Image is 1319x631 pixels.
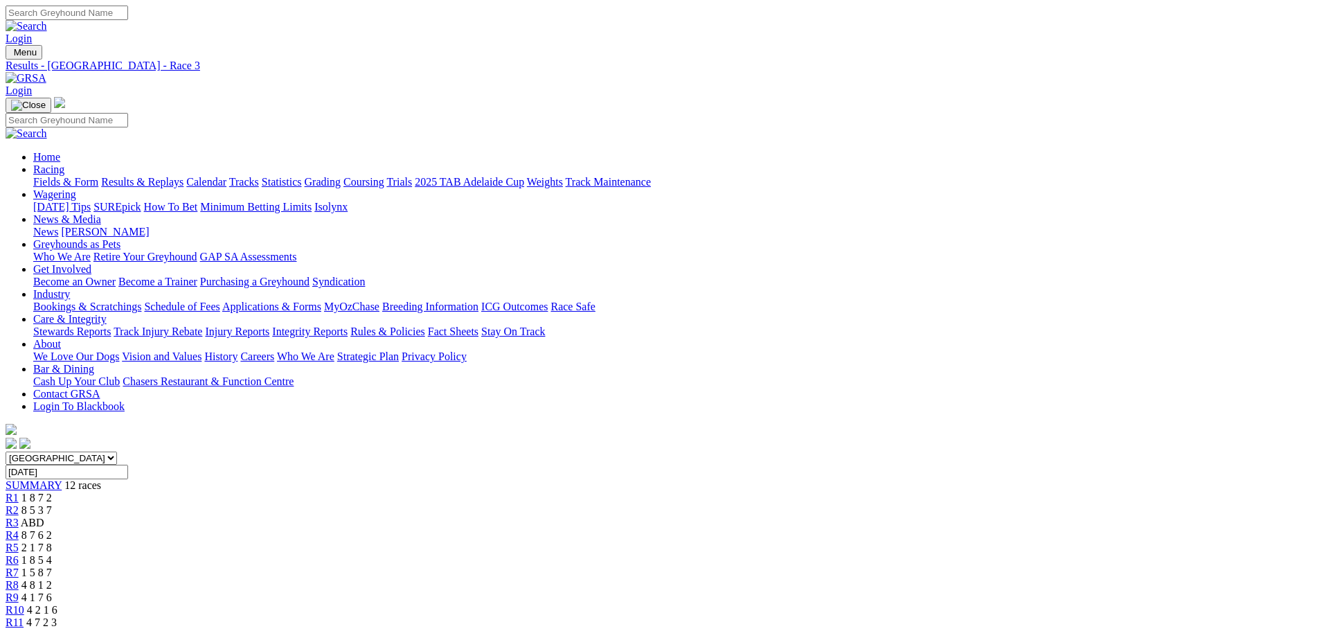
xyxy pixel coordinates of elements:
[6,98,51,113] button: Toggle navigation
[6,529,19,541] a: R4
[33,201,91,213] a: [DATE] Tips
[33,375,120,387] a: Cash Up Your Club
[6,113,128,127] input: Search
[6,45,42,60] button: Toggle navigation
[204,350,237,362] a: History
[33,350,1313,363] div: About
[33,301,141,312] a: Bookings & Scratchings
[61,226,149,238] a: [PERSON_NAME]
[21,529,52,541] span: 8 7 6 2
[428,326,478,337] a: Fact Sheets
[6,604,24,616] a: R10
[33,238,120,250] a: Greyhounds as Pets
[93,201,141,213] a: SUREpick
[64,479,101,491] span: 12 races
[314,201,348,213] a: Isolynx
[21,579,52,591] span: 4 8 1 2
[277,350,334,362] a: Who We Are
[6,479,62,491] a: SUMMARY
[6,85,32,96] a: Login
[350,326,425,337] a: Rules & Policies
[6,517,19,528] a: R3
[21,542,52,553] span: 2 1 7 8
[6,465,128,479] input: Select date
[272,326,348,337] a: Integrity Reports
[6,438,17,449] img: facebook.svg
[33,251,1313,263] div: Greyhounds as Pets
[6,579,19,591] a: R8
[415,176,524,188] a: 2025 TAB Adelaide Cup
[33,388,100,400] a: Contact GRSA
[6,6,128,20] input: Search
[33,188,76,200] a: Wagering
[6,33,32,44] a: Login
[312,276,365,287] a: Syndication
[33,251,91,263] a: Who We Are
[337,350,399,362] a: Strategic Plan
[222,301,321,312] a: Applications & Forms
[229,176,259,188] a: Tracks
[21,517,44,528] span: ABD
[33,288,70,300] a: Industry
[14,47,37,57] span: Menu
[481,326,545,337] a: Stay On Track
[122,350,201,362] a: Vision and Values
[6,592,19,603] a: R9
[6,20,47,33] img: Search
[19,438,30,449] img: twitter.svg
[11,100,46,111] img: Close
[33,301,1313,313] div: Industry
[402,350,467,362] a: Privacy Policy
[6,60,1313,72] a: Results - [GEOGRAPHIC_DATA] - Race 3
[200,251,297,263] a: GAP SA Assessments
[123,375,294,387] a: Chasers Restaurant & Function Centre
[33,313,107,325] a: Care & Integrity
[527,176,563,188] a: Weights
[33,375,1313,388] div: Bar & Dining
[33,163,64,175] a: Racing
[33,276,116,287] a: Become an Owner
[21,492,52,504] span: 1 8 7 2
[33,176,98,188] a: Fields & Form
[33,326,111,337] a: Stewards Reports
[33,338,61,350] a: About
[33,213,101,225] a: News & Media
[144,201,198,213] a: How To Bet
[6,492,19,504] a: R1
[93,251,197,263] a: Retire Your Greyhound
[550,301,595,312] a: Race Safe
[33,400,125,412] a: Login To Blackbook
[240,350,274,362] a: Careers
[305,176,341,188] a: Grading
[33,350,119,362] a: We Love Our Dogs
[33,176,1313,188] div: Racing
[33,263,91,275] a: Get Involved
[6,616,24,628] a: R11
[6,504,19,516] a: R2
[54,97,65,108] img: logo-grsa-white.png
[33,226,58,238] a: News
[114,326,202,337] a: Track Injury Rebate
[6,567,19,578] a: R7
[21,567,52,578] span: 1 5 8 7
[6,542,19,553] a: R5
[205,326,269,337] a: Injury Reports
[262,176,302,188] a: Statistics
[118,276,197,287] a: Become a Trainer
[101,176,183,188] a: Results & Replays
[33,201,1313,213] div: Wagering
[200,201,312,213] a: Minimum Betting Limits
[33,276,1313,288] div: Get Involved
[481,301,548,312] a: ICG Outcomes
[186,176,226,188] a: Calendar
